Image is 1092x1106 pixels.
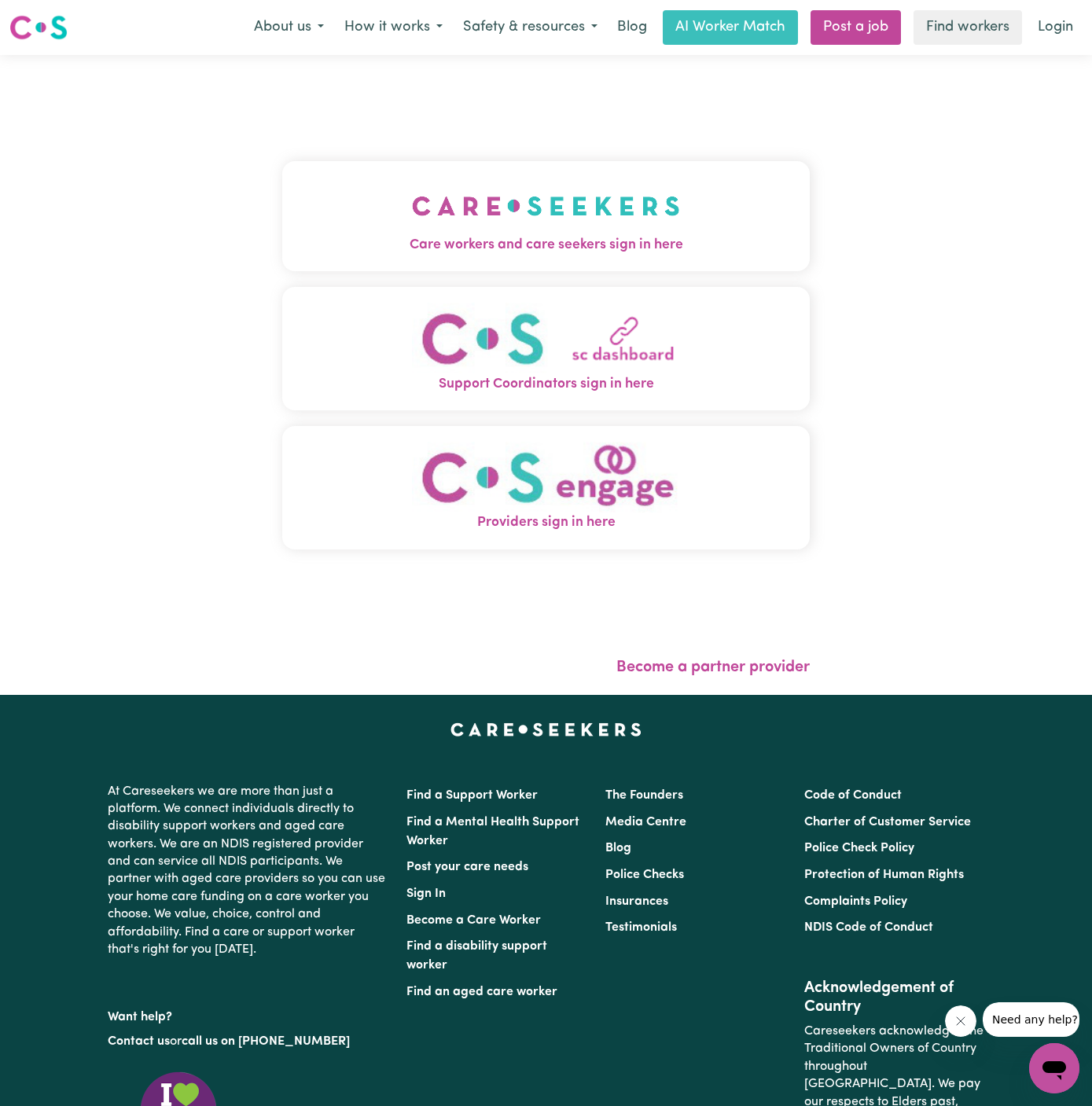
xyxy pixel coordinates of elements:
[406,861,528,873] a: Post your care needs
[406,986,557,998] a: Find an aged care worker
[608,10,656,45] a: Blog
[182,1035,350,1048] a: call us on [PHONE_NUMBER]
[616,660,810,675] a: Become a partner provider
[605,921,677,934] a: Testimonials
[663,10,798,45] a: AI Worker Match
[804,979,984,1016] h2: Acknowledgement of Country
[605,816,686,829] a: Media Centre
[1029,1043,1079,1093] iframe: Button to launch messaging window
[406,940,547,972] a: Find a disability support worker
[9,13,68,42] img: Careseekers logo
[945,1005,976,1037] iframe: Close message
[914,10,1022,45] a: Find workers
[108,1027,388,1056] p: or
[406,789,538,802] a: Find a Support Worker
[108,1002,388,1026] p: Want help?
[282,513,810,533] span: Providers sign in here
[282,161,810,271] button: Care workers and care seekers sign in here
[282,235,810,255] span: Care workers and care seekers sign in here
[811,10,901,45] a: Post a job
[282,287,810,410] button: Support Coordinators sign in here
[804,816,971,829] a: Charter of Customer Service
[406,816,579,847] a: Find a Mental Health Support Worker
[406,887,446,900] a: Sign In
[804,895,907,908] a: Complaints Policy
[453,11,608,44] button: Safety & resources
[605,789,683,802] a: The Founders
[983,1002,1079,1037] iframe: Message from company
[804,789,902,802] a: Code of Conduct
[605,842,631,854] a: Blog
[334,11,453,44] button: How it works
[9,9,68,46] a: Careseekers logo
[406,914,541,927] a: Become a Care Worker
[282,374,810,395] span: Support Coordinators sign in here
[282,426,810,549] button: Providers sign in here
[804,921,933,934] a: NDIS Code of Conduct
[804,842,914,854] a: Police Check Policy
[804,869,964,881] a: Protection of Human Rights
[605,895,668,908] a: Insurances
[108,1035,170,1048] a: Contact us
[1028,10,1083,45] a: Login
[450,723,642,736] a: Careseekers home page
[108,777,388,965] p: At Careseekers we are more than just a platform. We connect individuals directly to disability su...
[605,869,684,881] a: Police Checks
[244,11,334,44] button: About us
